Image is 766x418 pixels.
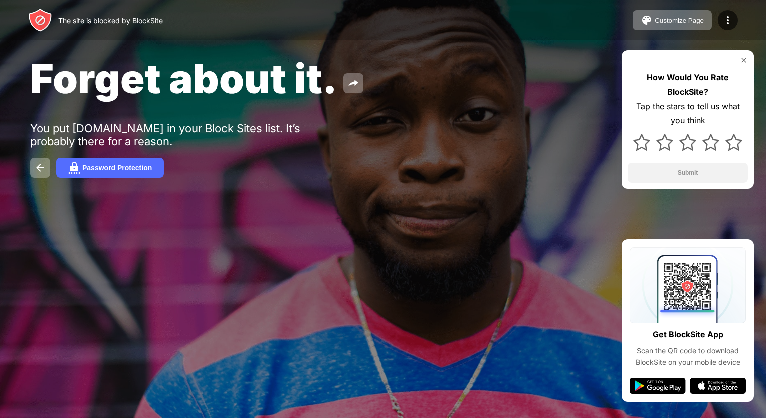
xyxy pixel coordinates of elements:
div: Password Protection [82,164,152,172]
img: pallet.svg [641,14,653,26]
img: star.svg [725,134,742,151]
span: Forget about it. [30,54,337,103]
div: You put [DOMAIN_NAME] in your Block Sites list. It’s probably there for a reason. [30,122,340,148]
img: star.svg [702,134,719,151]
img: google-play.svg [630,378,686,394]
div: The site is blocked by BlockSite [58,16,163,25]
img: star.svg [656,134,673,151]
img: password.svg [68,162,80,174]
img: star.svg [679,134,696,151]
img: app-store.svg [690,378,746,394]
div: Customize Page [655,17,704,24]
button: Submit [628,163,748,183]
img: back.svg [34,162,46,174]
img: star.svg [633,134,650,151]
button: Customize Page [633,10,712,30]
img: menu-icon.svg [722,14,734,26]
img: qrcode.svg [630,247,746,323]
div: How Would You Rate BlockSite? [628,70,748,99]
button: Password Protection [56,158,164,178]
img: rate-us-close.svg [740,56,748,64]
div: Get BlockSite App [653,327,723,342]
div: Scan the QR code to download BlockSite on your mobile device [630,345,746,368]
div: Tap the stars to tell us what you think [628,99,748,128]
img: share.svg [347,77,359,89]
img: header-logo.svg [28,8,52,32]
